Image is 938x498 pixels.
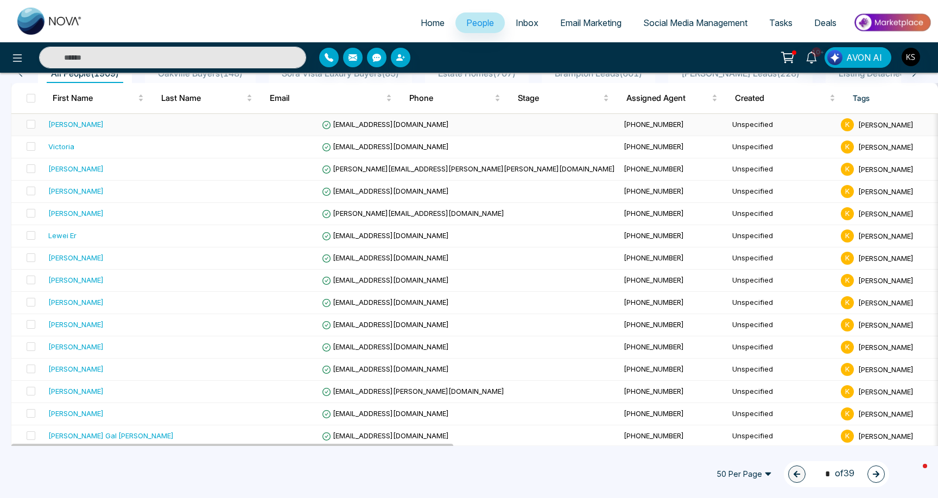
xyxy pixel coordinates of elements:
span: [EMAIL_ADDRESS][DOMAIN_NAME] [322,431,449,440]
span: Assigned Agent [626,92,709,105]
span: Sora Vista Luxury Buyers ( 85 ) [277,68,403,79]
span: 50 Per Page [709,465,779,483]
span: First Name [53,92,136,105]
span: [EMAIL_ADDRESS][DOMAIN_NAME] [322,298,449,307]
span: Brampton Leads ( 601 ) [550,68,647,79]
div: Victoria [48,141,74,152]
span: Estate Homes ( 707 ) [434,68,520,79]
img: Market-place.gif [853,10,931,35]
span: [PHONE_NUMBER] [624,209,684,218]
span: K [841,185,854,198]
span: [PERSON_NAME][EMAIL_ADDRESS][PERSON_NAME][PERSON_NAME][DOMAIN_NAME] [322,164,615,173]
div: [PERSON_NAME] Gal [PERSON_NAME] [48,430,174,441]
span: [PHONE_NUMBER] [624,164,684,173]
span: K [841,229,854,242]
a: 10+ [798,47,825,66]
div: [PERSON_NAME] [48,208,104,219]
span: [PHONE_NUMBER] [624,320,684,329]
td: Unspecified [728,381,836,403]
span: [PHONE_NUMBER] [624,253,684,262]
td: Unspecified [728,425,836,448]
th: Stage [509,83,618,113]
span: Email Marketing [560,17,622,28]
td: Unspecified [728,359,836,381]
iframe: Intercom live chat [901,461,927,487]
span: [PHONE_NUMBER] [624,365,684,373]
div: [PERSON_NAME] [48,297,104,308]
span: Phone [409,92,492,105]
td: Unspecified [728,270,836,292]
span: Last Name [161,92,244,105]
div: [PERSON_NAME] [48,319,104,330]
span: [PERSON_NAME] [858,409,914,418]
span: [PERSON_NAME] Leads ( 228 ) [677,68,804,79]
span: K [841,207,854,220]
a: Deals [803,12,847,33]
span: K [841,407,854,420]
span: 10+ [812,47,821,57]
td: Unspecified [728,114,836,136]
span: Home [421,17,445,28]
div: [PERSON_NAME] [48,341,104,352]
span: [EMAIL_ADDRESS][DOMAIN_NAME] [322,120,449,129]
span: [PHONE_NUMBER] [624,142,684,151]
td: Unspecified [728,247,836,270]
span: K [841,341,854,354]
span: [PERSON_NAME] [858,164,914,173]
span: K [841,274,854,287]
span: K [841,296,854,309]
span: Created [735,92,827,105]
span: [EMAIL_ADDRESS][DOMAIN_NAME] [322,365,449,373]
td: Unspecified [728,292,836,314]
span: Oakville Buyers ( 148 ) [154,68,247,79]
span: [PERSON_NAME] [858,342,914,351]
td: Unspecified [728,314,836,336]
a: Email Marketing [549,12,632,33]
span: K [841,141,854,154]
span: People [466,17,494,28]
span: [PERSON_NAME] [858,276,914,284]
span: K [841,252,854,265]
th: Assigned Agent [618,83,726,113]
span: [PERSON_NAME][EMAIL_ADDRESS][DOMAIN_NAME] [322,209,504,218]
a: Tasks [758,12,803,33]
span: [PHONE_NUMBER] [624,298,684,307]
td: Unspecified [728,336,836,359]
span: Email [270,92,384,105]
span: K [841,430,854,443]
th: Created [726,83,844,113]
span: [PERSON_NAME] [858,231,914,240]
span: K [841,118,854,131]
span: [EMAIL_ADDRESS][DOMAIN_NAME] [322,142,449,151]
a: Social Media Management [632,12,758,33]
span: [PERSON_NAME] [858,142,914,151]
span: [PERSON_NAME] [858,387,914,395]
span: [PERSON_NAME] [858,431,914,440]
span: [PHONE_NUMBER] [624,276,684,284]
span: [PERSON_NAME] [858,120,914,129]
span: [EMAIL_ADDRESS][DOMAIN_NAME] [322,253,449,262]
div: [PERSON_NAME] [48,363,104,374]
span: [PERSON_NAME] [858,187,914,195]
th: Last Name [153,83,261,113]
div: [PERSON_NAME] [48,119,104,130]
span: Inbox [516,17,538,28]
span: K [841,318,854,331]
span: K [841,163,854,176]
span: [PHONE_NUMBER] [624,431,684,440]
span: K [841,363,854,376]
th: Email [261,83,401,113]
span: [EMAIL_ADDRESS][DOMAIN_NAME] [322,320,449,329]
td: Unspecified [728,136,836,158]
div: [PERSON_NAME] [48,186,104,196]
span: [EMAIL_ADDRESS][DOMAIN_NAME] [322,342,449,351]
th: Phone [401,83,509,113]
div: [PERSON_NAME] [48,386,104,397]
td: Unspecified [728,181,836,203]
span: [PHONE_NUMBER] [624,409,684,418]
td: Unspecified [728,203,836,225]
span: Social Media Management [643,17,747,28]
span: [PERSON_NAME] [858,209,914,218]
span: [PHONE_NUMBER] [624,120,684,129]
td: Unspecified [728,225,836,247]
